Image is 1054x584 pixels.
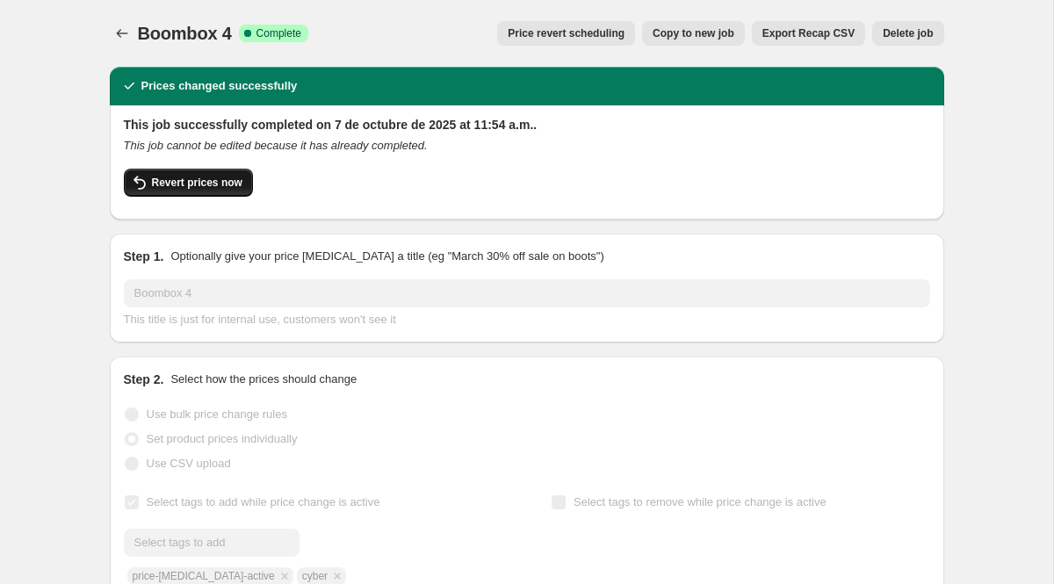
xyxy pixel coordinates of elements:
span: Select tags to add while price change is active [147,495,380,508]
h2: Step 2. [124,371,164,388]
h2: Step 1. [124,248,164,265]
button: Price change jobs [110,21,134,46]
button: Price revert scheduling [497,21,635,46]
button: Revert prices now [124,169,253,197]
button: Copy to new job [642,21,745,46]
span: Use bulk price change rules [147,407,287,421]
p: Optionally give your price [MEDICAL_DATA] a title (eg "March 30% off sale on boots") [170,248,603,265]
span: Set product prices individually [147,432,298,445]
span: Select tags to remove while price change is active [574,495,827,508]
span: Complete [256,26,301,40]
h2: Prices changed successfully [141,77,298,95]
span: Revert prices now [152,176,242,190]
i: This job cannot be edited because it has already completed. [124,139,428,152]
h2: This job successfully completed on 7 de octubre de 2025 at 11:54 a.m.. [124,116,930,133]
input: 30% off holiday sale [124,279,930,307]
button: Export Recap CSV [752,21,865,46]
span: Export Recap CSV [762,26,855,40]
button: Delete job [872,21,943,46]
input: Select tags to add [124,529,300,557]
span: Price revert scheduling [508,26,624,40]
span: Use CSV upload [147,457,231,470]
span: This title is just for internal use, customers won't see it [124,313,396,326]
span: Boombox 4 [138,24,232,43]
span: Copy to new job [653,26,734,40]
p: Select how the prices should change [170,371,357,388]
span: Delete job [883,26,933,40]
